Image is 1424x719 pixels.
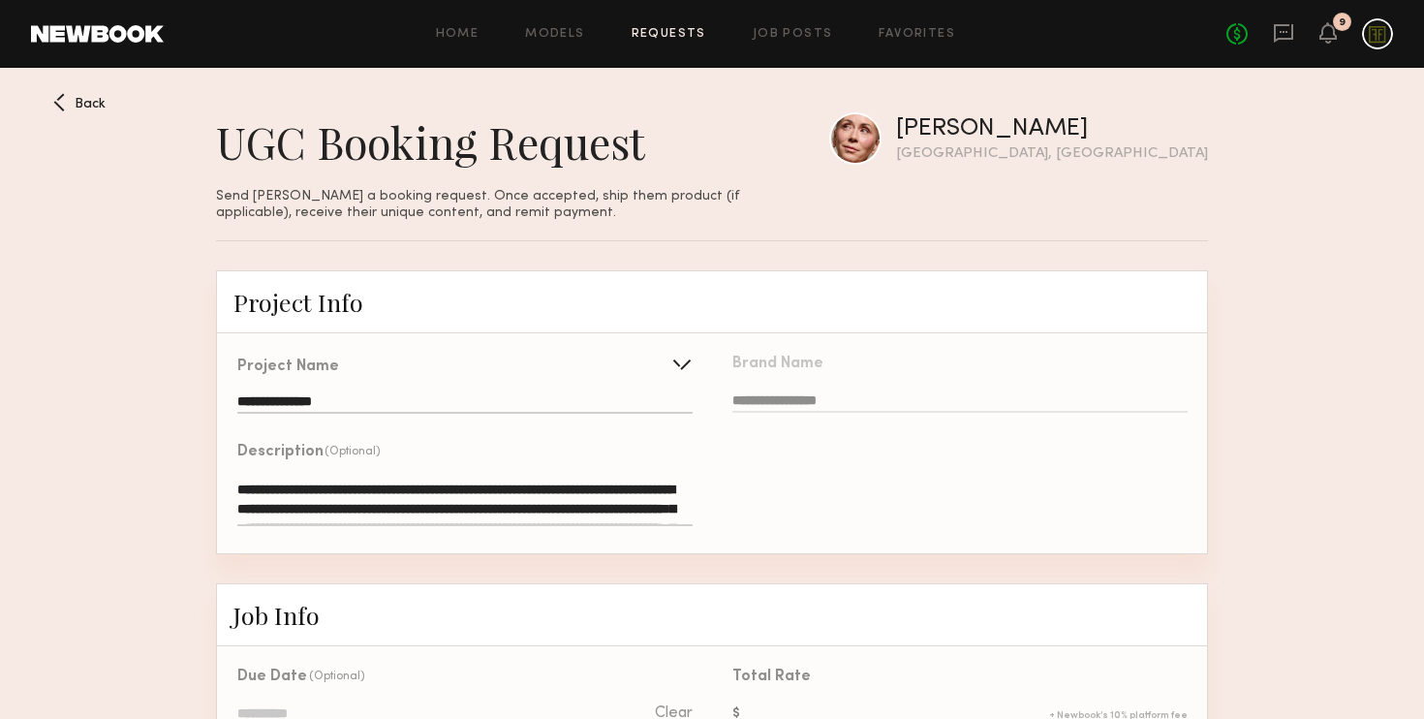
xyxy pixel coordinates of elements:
div: Due Date [237,670,307,685]
span: Project Info [233,286,363,318]
img: Jill S Picture [829,112,882,165]
div: (Optional) [325,445,381,458]
div: 9 [1339,17,1346,28]
span: Job Info [233,599,320,631]
div: [GEOGRAPHIC_DATA], [GEOGRAPHIC_DATA] [896,146,1208,161]
span: Back [75,98,106,111]
div: [PERSON_NAME] [896,117,1208,141]
span: Send [PERSON_NAME] a booking request. Once accepted, ship them product (if applicable), receive t... [216,188,752,221]
div: (Optional) [309,670,365,683]
div: Total Rate [732,670,811,685]
a: Job Posts [753,28,833,41]
h1: UGC Booking Request [216,112,752,171]
div: Project Name [237,359,339,375]
a: Home [436,28,480,41]
div: Description [237,445,324,460]
a: Requests [632,28,706,41]
a: Models [525,28,584,41]
a: Favorites [879,28,955,41]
